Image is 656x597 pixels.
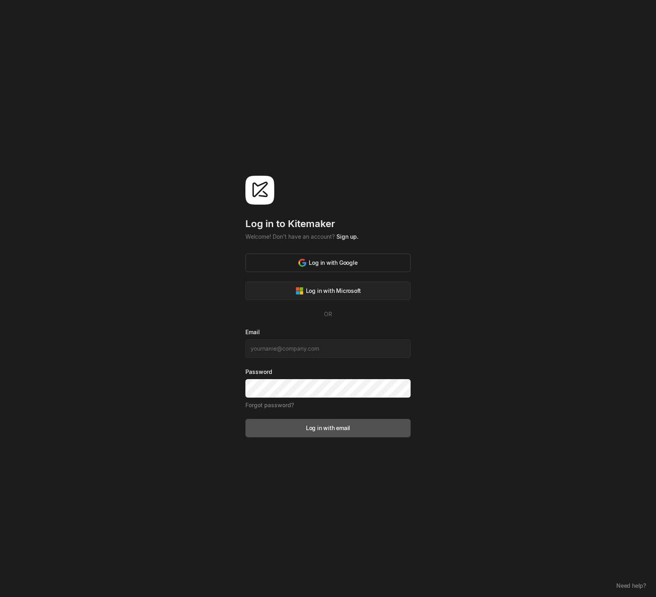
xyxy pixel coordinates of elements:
[296,286,361,295] div: Log in with Microsoft
[245,176,274,205] img: svg%3e
[245,419,411,437] button: Log in with email
[245,368,411,376] label: Password
[296,287,304,295] img: svg%3e
[245,328,411,336] label: Email
[245,254,411,272] button: Log in with Google
[245,310,411,318] div: OR
[245,339,411,358] input: yourname@company.com
[245,282,411,300] button: Log in with Microsoft
[306,424,350,432] div: Log in with email
[336,233,358,240] a: Sign up.
[298,259,306,267] img: svg%3e
[245,402,294,408] a: Forgot password?
[298,258,357,267] div: Log in with Google
[245,232,411,241] div: Welcome! Don't have an account?
[245,217,411,231] div: Log in to Kitemaker
[612,580,650,591] button: Need help?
